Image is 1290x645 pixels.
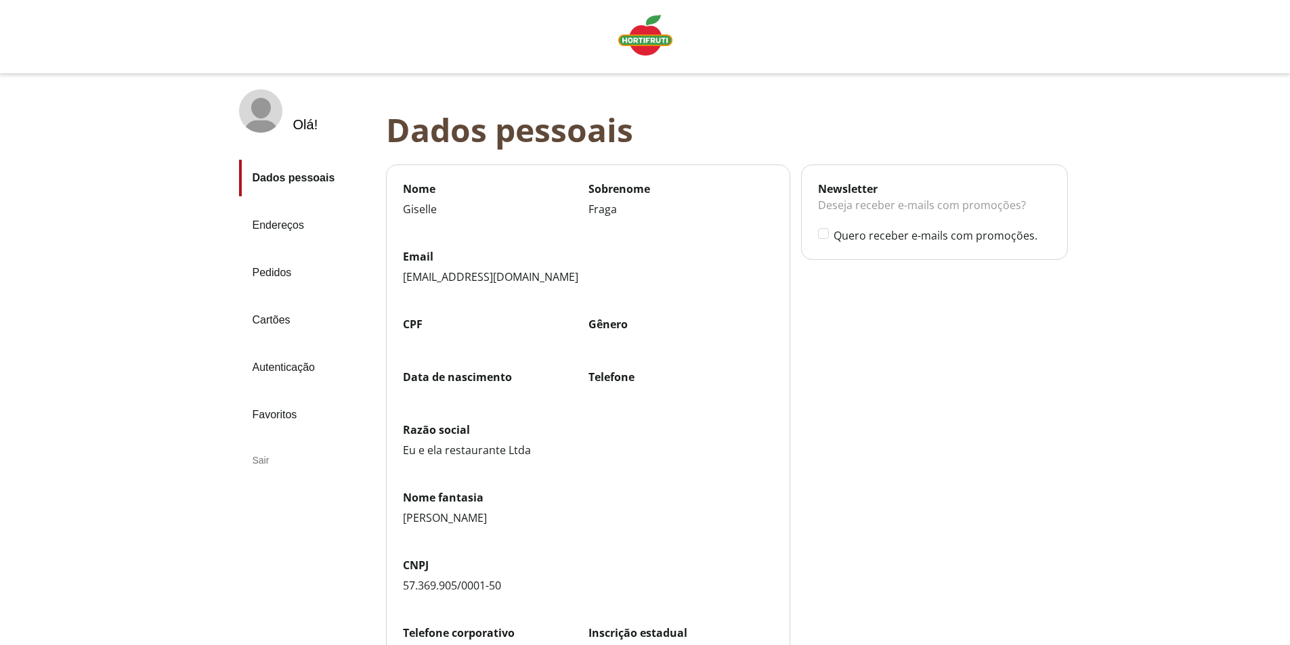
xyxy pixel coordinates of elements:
[386,111,1079,148] div: Dados pessoais
[403,490,774,505] label: Nome fantasia
[239,444,375,476] div: Sair
[834,228,1050,243] label: Quero receber e-mails com promoções.
[403,269,774,284] div: [EMAIL_ADDRESS][DOMAIN_NAME]
[588,202,774,217] div: Fraga
[239,254,375,291] a: Pedidos
[403,370,588,384] label: Data de nascimento
[403,625,588,640] label: Telefone corporativo
[403,181,588,196] label: Nome
[403,510,774,525] div: [PERSON_NAME]
[403,443,774,458] div: Eu e ela restaurante Ltda
[613,9,678,64] a: Logo
[239,160,375,196] a: Dados pessoais
[239,349,375,386] a: Autenticação
[403,422,774,437] label: Razão social
[588,625,774,640] label: Inscrição estadual
[239,207,375,244] a: Endereços
[293,117,318,133] div: Olá !
[403,317,588,332] label: CPF
[403,249,774,264] label: Email
[403,578,774,593] div: 57.369.905/0001-50
[618,15,672,55] img: Logo
[588,317,774,332] label: Gênero
[818,181,1050,196] div: Newsletter
[588,181,774,196] label: Sobrenome
[239,397,375,433] a: Favoritos
[588,370,774,384] label: Telefone
[403,558,774,573] label: CNPJ
[818,196,1050,227] div: Deseja receber e-mails com promoções?
[239,302,375,338] a: Cartões
[403,202,588,217] div: Giselle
